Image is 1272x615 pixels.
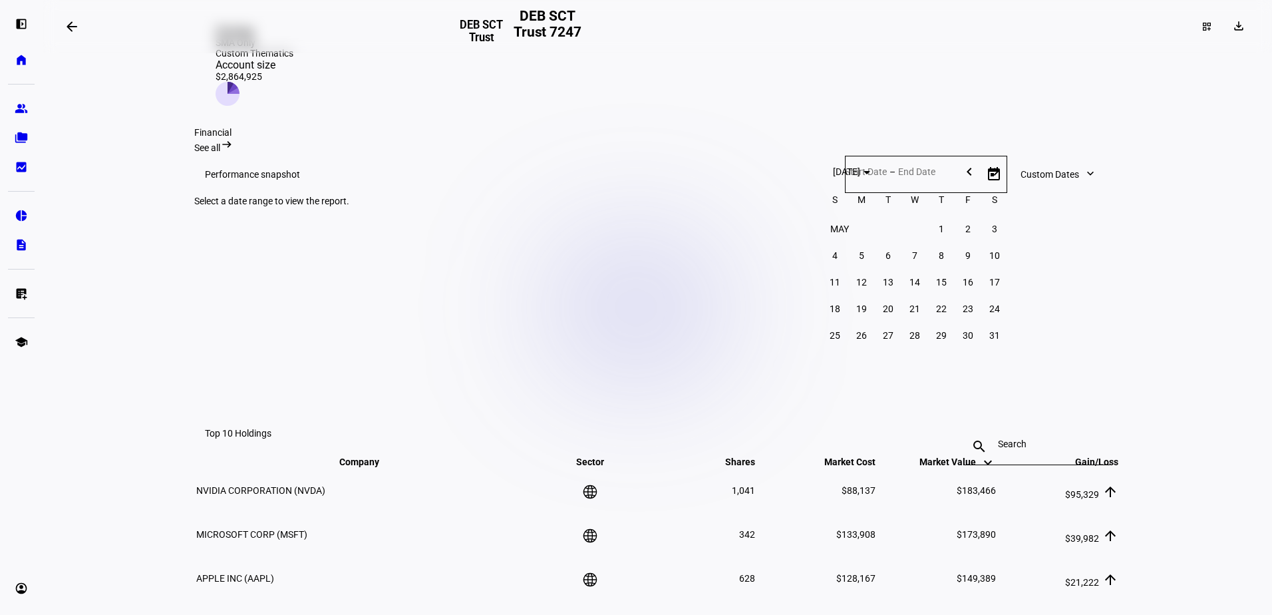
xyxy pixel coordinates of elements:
span: 4 [823,244,847,268]
button: May 5, 2025 [848,242,875,269]
button: May 28, 2025 [901,322,928,349]
span: 16 [956,270,980,294]
span: 18 [823,297,847,321]
button: May 6, 2025 [875,242,901,269]
button: May 9, 2025 [955,242,981,269]
span: 26 [850,323,874,347]
td: MAY [822,216,928,242]
span: 15 [929,270,953,294]
span: 3 [983,217,1007,241]
button: May 24, 2025 [981,296,1008,322]
button: May 19, 2025 [848,296,875,322]
span: 14 [903,270,927,294]
span: 2 [956,217,980,241]
button: May 17, 2025 [981,269,1008,296]
span: S [992,194,997,205]
span: 20 [876,297,900,321]
span: 7 [903,244,927,268]
span: 9 [956,244,980,268]
span: S [832,194,838,205]
span: 17 [983,270,1007,294]
button: May 7, 2025 [901,242,928,269]
span: 11 [823,270,847,294]
button: May 12, 2025 [848,269,875,296]
button: May 29, 2025 [928,322,955,349]
button: May 3, 2025 [981,216,1008,242]
span: 28 [903,323,927,347]
button: May 30, 2025 [955,322,981,349]
button: May 27, 2025 [875,322,901,349]
span: 29 [929,323,953,347]
button: May 14, 2025 [901,269,928,296]
span: 22 [929,297,953,321]
span: 19 [850,297,874,321]
span: T [885,194,891,205]
span: 8 [929,244,953,268]
button: May 31, 2025 [981,322,1008,349]
span: 21 [903,297,927,321]
button: Next month [983,158,1009,185]
button: May 21, 2025 [901,296,928,322]
span: 10 [983,244,1007,268]
span: 30 [956,323,980,347]
button: May 15, 2025 [928,269,955,296]
span: 1 [929,217,953,241]
span: W [911,194,919,205]
span: 24 [983,297,1007,321]
button: May 8, 2025 [928,242,955,269]
button: Previous month [956,158,983,185]
button: May 10, 2025 [981,242,1008,269]
button: May 4, 2025 [822,242,848,269]
button: May 25, 2025 [822,322,848,349]
span: 23 [956,297,980,321]
button: May 11, 2025 [822,269,848,296]
span: 31 [983,323,1007,347]
button: May 13, 2025 [875,269,901,296]
button: May 2, 2025 [955,216,981,242]
span: 25 [823,323,847,347]
button: May 1, 2025 [928,216,955,242]
button: May 26, 2025 [848,322,875,349]
span: 6 [876,244,900,268]
button: May 20, 2025 [875,296,901,322]
button: May 18, 2025 [822,296,848,322]
button: Choose month and year [825,158,878,185]
button: May 16, 2025 [955,269,981,296]
span: T [939,194,944,205]
span: [DATE] [833,166,860,177]
span: 27 [876,323,900,347]
span: M [858,194,866,205]
span: 13 [876,270,900,294]
button: May 22, 2025 [928,296,955,322]
span: 12 [850,270,874,294]
span: 5 [850,244,874,268]
button: May 23, 2025 [955,296,981,322]
span: F [965,194,971,205]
